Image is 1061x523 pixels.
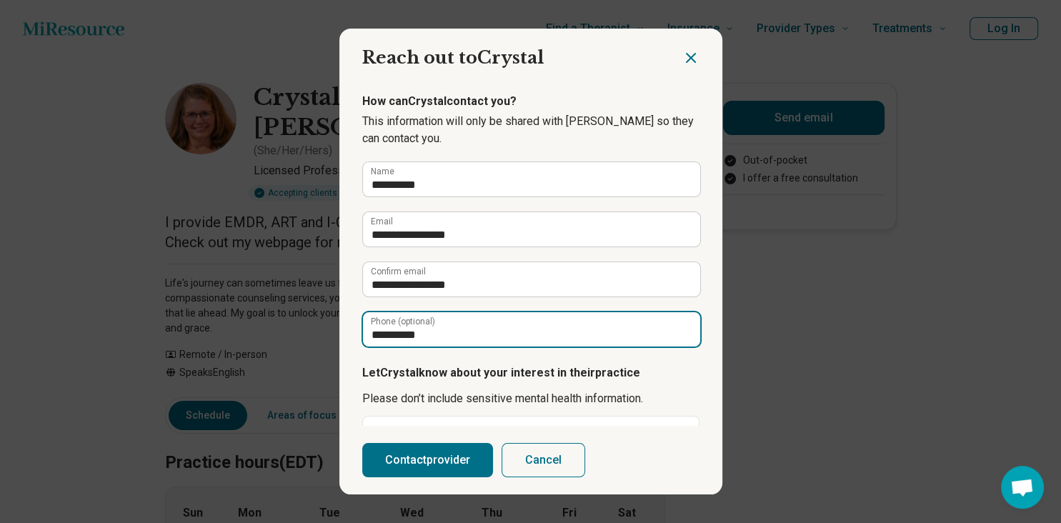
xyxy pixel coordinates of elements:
p: This information will only be shared with [PERSON_NAME] so they can contact you. [362,113,699,147]
p: Let Crystal know about your interest in their practice [362,364,699,382]
label: Name [371,167,394,176]
span: Reach out to Crystal [362,47,544,68]
label: Email [371,217,393,226]
label: Phone (optional) [371,317,435,326]
button: Cancel [502,443,585,477]
button: Contactprovider [362,443,493,477]
label: Confirm email [371,267,426,276]
p: How can Crystal contact you? [362,93,699,110]
button: Close dialog [682,49,699,66]
p: Please don’t include sensitive mental health information. [362,390,699,407]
